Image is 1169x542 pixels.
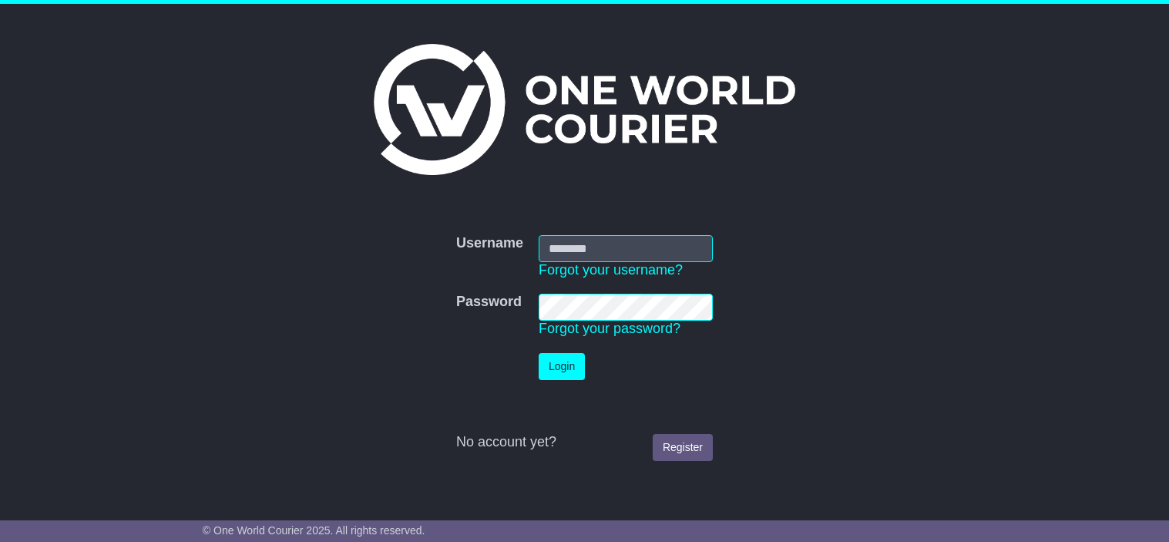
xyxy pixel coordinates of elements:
[374,44,794,175] img: One World
[456,235,523,252] label: Username
[539,262,683,278] a: Forgot your username?
[203,524,425,537] span: © One World Courier 2025. All rights reserved.
[539,321,680,336] a: Forgot your password?
[653,434,713,461] a: Register
[456,294,522,311] label: Password
[456,434,713,451] div: No account yet?
[539,353,585,380] button: Login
